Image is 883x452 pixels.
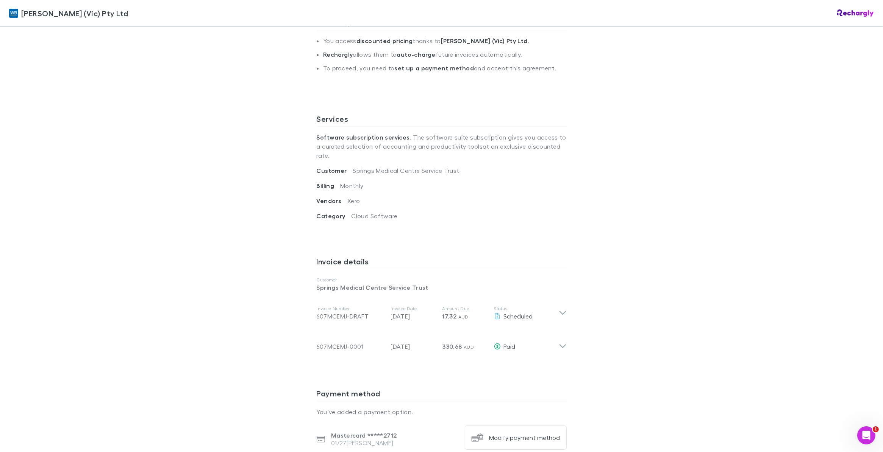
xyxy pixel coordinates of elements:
[323,51,566,64] li: allows them to future invoices automatically.
[317,182,341,189] span: Billing
[340,182,364,189] span: Monthly
[442,312,457,320] span: 17.32
[317,197,348,205] span: Vendors
[317,312,385,321] div: 607MCEMJ-DRAFT
[323,37,566,51] li: You access thanks to .
[311,328,573,359] div: 607MCEMJ-0001[DATE]330.68 AUDPaid
[395,64,474,72] strong: set up a payment method
[323,64,566,78] li: To proceed, you need to and accept this agreement.
[353,167,459,174] span: Springs Medical Centre Service Trust
[317,127,567,166] p: . The software suite subscription gives you access to a curated selection of accounting and produ...
[317,167,353,174] span: Customer
[471,432,483,444] img: Modify payment method's Logo
[317,257,567,269] h3: Invoice details
[317,342,385,351] div: 607MCEMJ-0001
[323,51,353,58] strong: Rechargly
[317,134,410,141] strong: Software subscription services
[9,9,18,18] img: William Buck (Vic) Pty Ltd's Logo
[347,197,360,204] span: Xero
[873,426,879,432] span: 1
[317,283,567,292] p: Springs Medical Centre Service Trust
[351,212,397,219] span: Cloud Software
[442,306,488,312] p: Amount Due
[465,426,567,450] button: Modify payment method
[397,51,436,58] strong: auto-charge
[464,344,474,350] span: AUD
[504,312,533,320] span: Scheduled
[317,389,567,401] h3: Payment method
[458,314,469,320] span: AUD
[317,277,567,283] p: Customer
[356,37,413,45] strong: discounted pricing
[21,8,128,19] span: [PERSON_NAME] (Vic) Pty Ltd
[331,439,397,447] p: 01/27 [PERSON_NAME]
[489,434,560,441] div: Modify payment method
[391,312,436,321] p: [DATE]
[494,306,559,312] p: Status
[391,306,436,312] p: Invoice Date
[311,298,573,328] div: Invoice Number607MCEMJ-DRAFTInvoice Date[DATE]Amount Due17.32 AUDStatusScheduled
[317,407,567,416] p: You’ve added a payment option.
[857,426,875,444] iframe: Intercom live chat
[317,114,567,126] h3: Services
[442,343,462,350] span: 330.68
[391,342,436,351] p: [DATE]
[837,9,874,17] img: Rechargly Logo
[317,306,385,312] p: Invoice Number
[504,343,516,350] span: Paid
[441,37,528,45] strong: [PERSON_NAME] (Vic) Pty Ltd
[317,212,352,220] span: Category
